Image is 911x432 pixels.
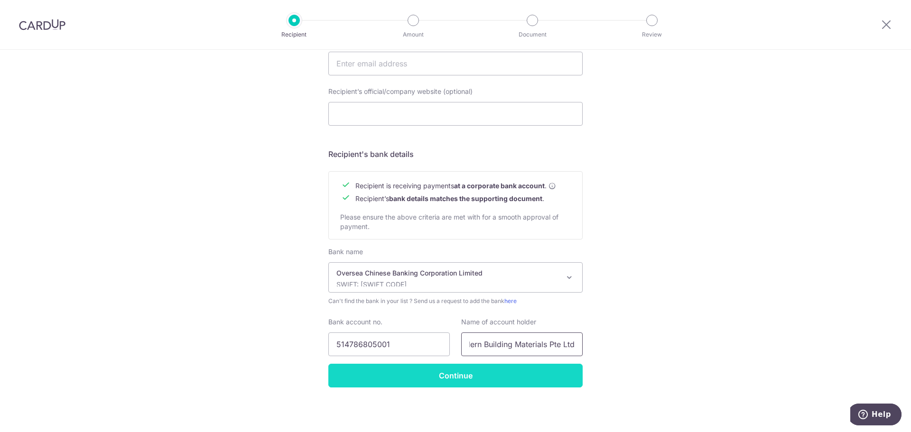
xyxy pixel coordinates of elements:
span: Help [21,7,41,15]
p: Review [617,30,687,39]
b: at a corporate bank account [454,181,545,191]
span: Oversea Chinese Banking Corporation Limited [328,262,583,293]
label: Name of account holder [461,317,536,327]
p: SWIFT: [SWIFT_CODE] [336,280,559,289]
a: here [504,297,517,304]
input: Enter email address [328,52,583,75]
p: Document [497,30,567,39]
p: Oversea Chinese Banking Corporation Limited [336,268,559,278]
span: Recipient’s . [355,194,544,202]
label: Bank name [328,247,363,257]
label: Recipient’s official/company website (optional) [328,87,473,96]
p: Amount [378,30,448,39]
span: Recipient is receiving payments . [355,181,556,191]
span: Oversea Chinese Banking Corporation Limited [329,263,582,292]
span: Can't find the bank in your list ? Send us a request to add the bank [328,296,583,306]
p: Recipient [259,30,329,39]
b: bank details matches the supporting document [389,194,542,202]
img: CardUp [19,19,65,30]
span: Please ensure the above criteria are met with for a smooth approval of payment. [340,213,558,230]
h5: Recipient's bank details [328,148,583,160]
iframe: Opens a widget where you can find more information [850,404,902,427]
input: Continue [328,364,583,387]
label: Bank account no. [328,317,382,327]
